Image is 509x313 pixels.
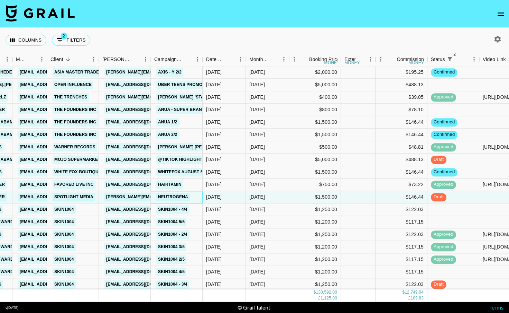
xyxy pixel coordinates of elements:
button: Menu [192,54,203,64]
div: Aug '25 [249,244,265,251]
div: Client [50,53,63,66]
div: Aug '25 [249,256,265,263]
a: [EMAIL_ADDRESS][DOMAIN_NAME] [18,105,95,114]
button: Sort [183,54,192,64]
a: Asia Master Trade Co., Ltd. [53,68,121,77]
span: draft [431,194,446,201]
div: 2 active filters [445,54,455,64]
span: 2 [61,33,67,40]
a: SKIN1004 [53,255,76,264]
a: [EMAIL_ADDRESS][DOMAIN_NAME] [104,280,182,289]
a: ANUA 2/2 [156,130,179,139]
a: Skin1004 2/5 [156,255,186,264]
a: [EMAIL_ADDRESS][DOMAIN_NAME] [18,230,95,239]
button: Sort [269,54,279,64]
div: Aug '25 [249,106,265,113]
div: Aug '25 [249,219,265,226]
a: [EMAIL_ADDRESS][DOMAIN_NAME] [104,168,182,176]
a: HAIRtamin [156,180,183,189]
div: Commission [397,53,424,66]
a: [EMAIL_ADDRESS][DOMAIN_NAME] [104,180,182,189]
a: ANUA 1/2 [156,118,179,127]
div: Aug '25 [249,69,265,76]
span: draft [431,157,446,163]
button: open drawer [494,7,508,21]
a: Neutrogena [156,193,190,201]
div: Date Created [206,53,226,66]
button: Sort [387,54,397,64]
a: SKIN1004 [53,218,76,226]
div: $195.25 [376,66,427,79]
span: approved [431,182,456,188]
div: 8/12/2025 [206,144,222,151]
div: Month Due [249,53,269,66]
div: 1,125.00 [321,296,337,302]
span: approved [431,244,456,251]
div: $1,250.00 [289,203,341,216]
a: Skin1004 4/5 [156,268,186,276]
a: Mojo Supermarket [53,155,102,164]
div: $400.00 [289,91,341,104]
div: © Grail Talent [238,304,270,311]
div: Aug '25 [249,169,265,176]
div: 8/23/2025 [206,94,222,101]
button: Sort [299,54,309,64]
div: 7/24/2025 [206,206,222,213]
div: $117.15 [376,253,427,266]
div: Date Created [203,53,246,66]
a: Whitefox August Sale [156,168,213,176]
span: confirmed [431,119,457,126]
a: [PERSON_NAME][EMAIL_ADDRESS][DOMAIN_NAME] [104,193,217,201]
div: 7/24/2025 [206,231,222,238]
a: [EMAIL_ADDRESS][DOMAIN_NAME] [18,68,95,77]
a: ANUA - Super Brand Day [156,105,216,114]
a: [EMAIL_ADDRESS][DOMAIN_NAME] [104,243,182,251]
a: [PERSON_NAME][EMAIL_ADDRESS][DOMAIN_NAME] [104,93,217,102]
div: $1,500.00 [289,191,341,203]
a: [EMAIL_ADDRESS][DOMAIN_NAME] [18,118,95,127]
a: SKIN1004 [53,268,76,276]
div: $1,200.00 [289,253,341,266]
div: 8/7/2025 [206,194,222,201]
a: SKIN1004 [53,230,76,239]
a: @TikTok Highlight! [156,155,205,164]
a: [PERSON_NAME] 'Stay' [156,93,209,102]
a: SKIN1004 [53,243,76,251]
a: Skin1004 5/5 [156,218,186,226]
div: 7/24/2025 [206,281,222,288]
a: Skin1004 - 3/4 [156,280,189,289]
a: [EMAIL_ADDRESS][DOMAIN_NAME] [18,205,95,214]
div: 8/14/2025 [206,131,222,138]
a: [EMAIL_ADDRESS][DOMAIN_NAME] [18,268,95,276]
div: 7/29/2025 [206,181,222,188]
div: Booker [99,53,151,66]
div: Aug '25 [249,231,265,238]
div: 7/24/2025 [206,219,222,226]
a: [EMAIL_ADDRESS][DOMAIN_NAME] [104,130,182,139]
span: confirmed [431,169,457,176]
a: [EMAIL_ADDRESS][DOMAIN_NAME] [18,130,95,139]
a: SKIN1004 [53,280,76,289]
div: Campaign (Type) [151,53,203,66]
div: Aug '25 [249,181,265,188]
div: £ [408,296,411,302]
a: The Founders Inc [53,105,98,114]
div: $1,250.00 [289,228,341,241]
div: $2,000.00 [289,66,341,79]
a: [EMAIL_ADDRESS][DOMAIN_NAME] [18,80,95,89]
button: Sort [355,54,365,64]
div: $800.00 [289,104,341,116]
div: $1,200.00 [289,216,341,228]
div: Aug '25 [249,281,265,288]
div: Campaign (Type) [154,53,183,66]
button: Sort [27,54,37,64]
div: $750.00 [289,179,341,191]
a: The Trenches [53,93,89,102]
div: [PERSON_NAME] [102,53,131,66]
a: [EMAIL_ADDRESS][DOMAIN_NAME] [104,268,182,276]
a: Warner Records [53,143,97,151]
a: Terms [489,304,503,311]
div: Aug '25 [249,119,265,126]
div: $117.15 [376,266,427,278]
a: [EMAIL_ADDRESS][DOMAIN_NAME] [18,155,95,164]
